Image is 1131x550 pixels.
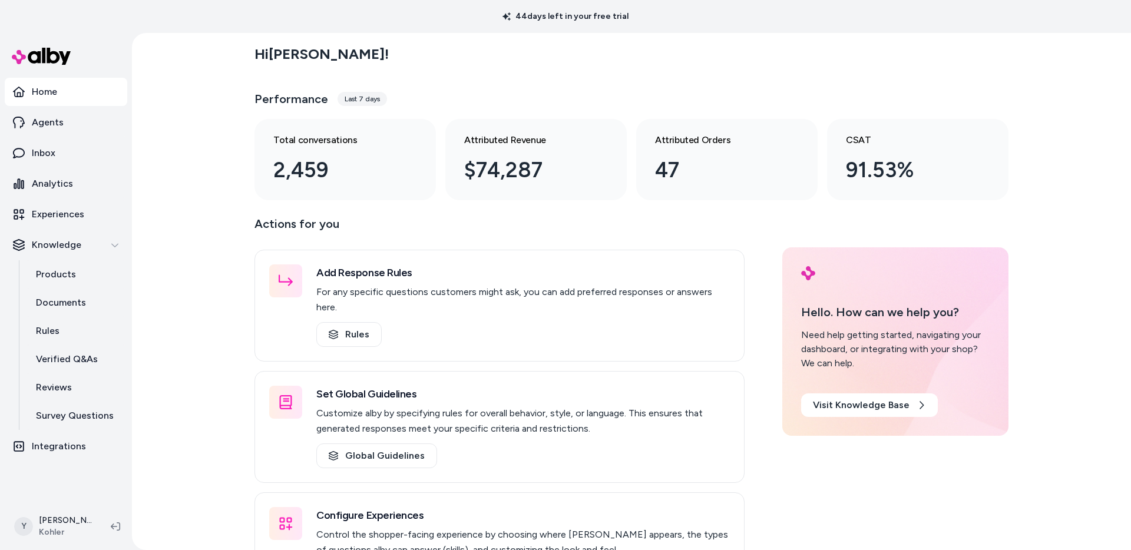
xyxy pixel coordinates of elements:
p: Home [32,85,57,99]
a: Survey Questions [24,402,127,430]
a: Global Guidelines [316,443,437,468]
button: Knowledge [5,231,127,259]
h3: Performance [254,91,328,107]
h3: Set Global Guidelines [316,386,730,402]
a: Attributed Orders 47 [636,119,818,200]
p: Integrations [32,439,86,453]
h3: Total conversations [273,133,398,147]
p: [PERSON_NAME] [39,515,92,526]
span: Kohler [39,526,92,538]
p: 44 days left in your free trial [495,11,636,22]
div: $74,287 [464,154,589,186]
p: Actions for you [254,214,745,243]
a: Rules [316,322,382,347]
p: Rules [36,324,59,338]
a: Products [24,260,127,289]
p: Hello. How can we help you? [801,303,990,321]
button: Y[PERSON_NAME]Kohler [7,508,101,545]
a: CSAT 91.53% [827,119,1008,200]
p: Documents [36,296,86,310]
p: Customize alby by specifying rules for overall behavior, style, or language. This ensures that ge... [316,406,730,436]
a: Visit Knowledge Base [801,393,938,417]
span: Y [14,517,33,536]
p: For any specific questions customers might ask, you can add preferred responses or answers here. [316,284,730,315]
a: Total conversations 2,459 [254,119,436,200]
a: Agents [5,108,127,137]
a: Experiences [5,200,127,228]
p: Products [36,267,76,281]
h3: Add Response Rules [316,264,730,281]
a: Analytics [5,170,127,198]
a: Home [5,78,127,106]
p: Agents [32,115,64,130]
div: 2,459 [273,154,398,186]
a: Documents [24,289,127,317]
p: Inbox [32,146,55,160]
a: Verified Q&As [24,345,127,373]
p: Experiences [32,207,84,221]
h3: Attributed Orders [655,133,780,147]
a: Rules [24,317,127,345]
a: Integrations [5,432,127,460]
img: alby Logo [801,266,815,280]
h3: Attributed Revenue [464,133,589,147]
a: Reviews [24,373,127,402]
p: Reviews [36,380,72,395]
div: 47 [655,154,780,186]
p: Survey Questions [36,409,114,423]
p: Analytics [32,177,73,191]
h3: Configure Experiences [316,507,730,524]
div: Last 7 days [338,92,387,106]
img: alby Logo [12,48,71,65]
a: Inbox [5,139,127,167]
p: Knowledge [32,238,81,252]
h3: CSAT [846,133,971,147]
h2: Hi [PERSON_NAME] ! [254,45,389,63]
a: Attributed Revenue $74,287 [445,119,627,200]
div: 91.53% [846,154,971,186]
p: Verified Q&As [36,352,98,366]
div: Need help getting started, navigating your dashboard, or integrating with your shop? We can help. [801,328,990,370]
